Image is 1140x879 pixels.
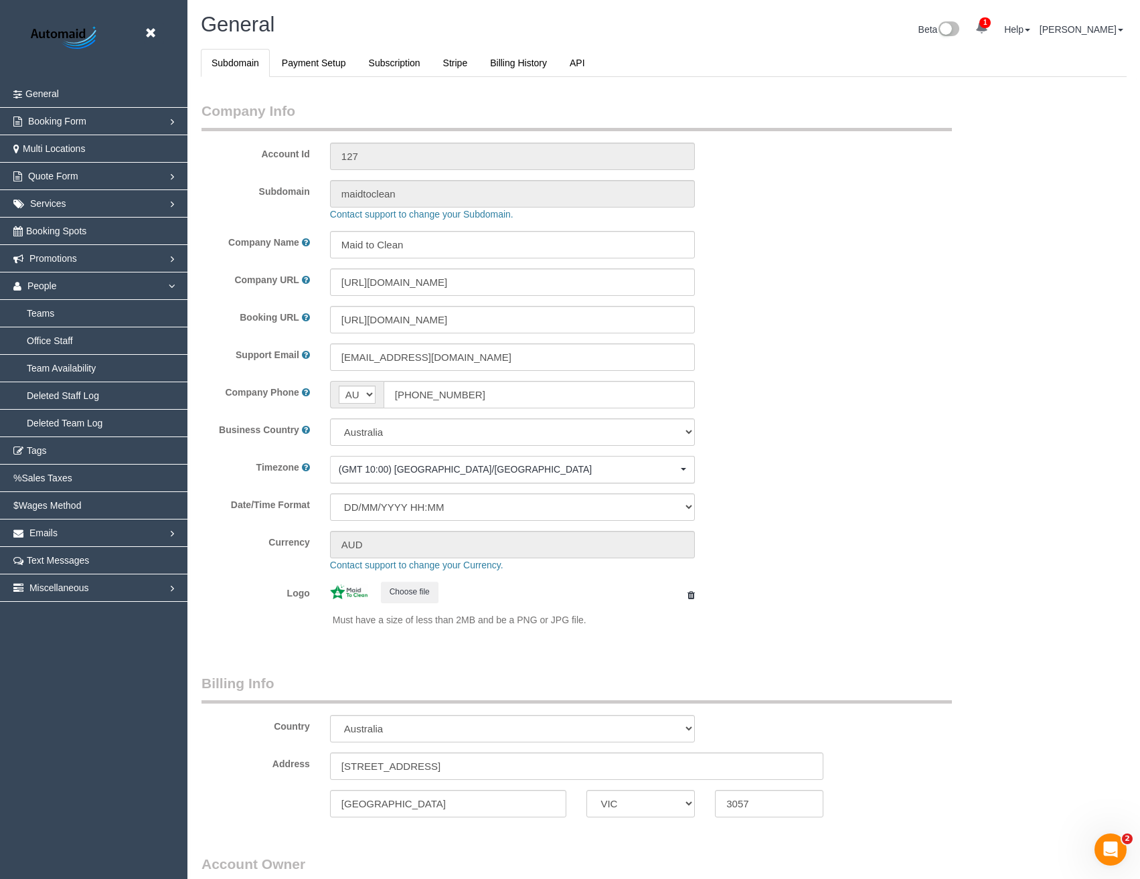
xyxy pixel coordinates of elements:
[330,584,368,599] img: 367b4035868b057e955216826a9f17c862141b21.jpeg
[274,720,310,733] label: Country
[271,49,357,77] a: Payment Setup
[320,558,1090,572] div: Contact support to change your Currency.
[25,88,59,99] span: General
[29,253,77,264] span: Promotions
[1004,24,1030,35] a: Help
[240,311,299,324] label: Booking URL
[191,143,320,161] label: Account Id
[559,49,596,77] a: API
[256,461,299,474] label: Timezone
[28,116,86,127] span: Booking Form
[191,493,320,511] label: Date/Time Format
[937,21,959,39] img: New interface
[330,790,567,817] input: City
[27,555,89,566] span: Text Messages
[358,49,431,77] a: Subscription
[27,445,47,456] span: Tags
[191,582,320,600] label: Logo
[715,790,823,817] input: Zip
[479,49,558,77] a: Billing History
[23,143,85,154] span: Multi Locations
[969,13,995,43] a: 1
[381,582,438,603] button: Choose file
[201,101,952,131] legend: Company Info
[201,673,952,704] legend: Billing Info
[191,180,320,198] label: Subdomain
[333,613,695,627] p: Must have a size of less than 2MB and be a PNG or JPG file.
[21,473,72,483] span: Sales Taxes
[272,757,310,771] label: Address
[320,208,1090,221] div: Contact support to change your Subdomain.
[1122,833,1133,844] span: 2
[1040,24,1123,35] a: [PERSON_NAME]
[30,198,66,209] span: Services
[201,49,270,77] a: Subdomain
[225,386,299,399] label: Company Phone
[330,456,695,483] button: (GMT 10:00) [GEOGRAPHIC_DATA]/[GEOGRAPHIC_DATA]
[29,528,58,538] span: Emails
[432,49,479,77] a: Stripe
[234,273,299,287] label: Company URL
[1094,833,1127,866] iframe: Intercom live chat
[979,17,991,28] span: 1
[384,381,695,408] input: Phone
[191,531,320,549] label: Currency
[918,24,960,35] a: Beta
[201,13,274,36] span: General
[28,171,78,181] span: Quote Form
[27,281,57,291] span: People
[26,226,86,236] span: Booking Spots
[236,348,299,362] label: Support Email
[23,23,107,54] img: Automaid Logo
[219,423,299,436] label: Business Country
[19,500,82,511] span: Wages Method
[29,582,89,593] span: Miscellaneous
[228,236,299,249] label: Company Name
[339,463,677,476] span: (GMT 10:00) [GEOGRAPHIC_DATA]/[GEOGRAPHIC_DATA]
[330,456,695,483] ol: Choose Timezone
